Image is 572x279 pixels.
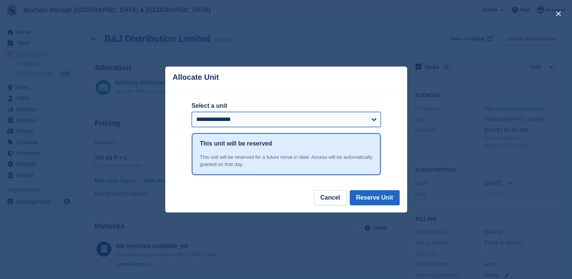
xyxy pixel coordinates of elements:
button: close [552,8,564,20]
button: Reserve Unit [350,190,400,205]
div: This unit will be reserved for a future move-in date. Access will be automatically granted on tha... [200,153,372,168]
button: Cancel [314,190,346,205]
label: Select a unit [192,101,381,110]
h1: This unit will be reserved [200,139,272,148]
p: Allocate Unit [173,73,219,82]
